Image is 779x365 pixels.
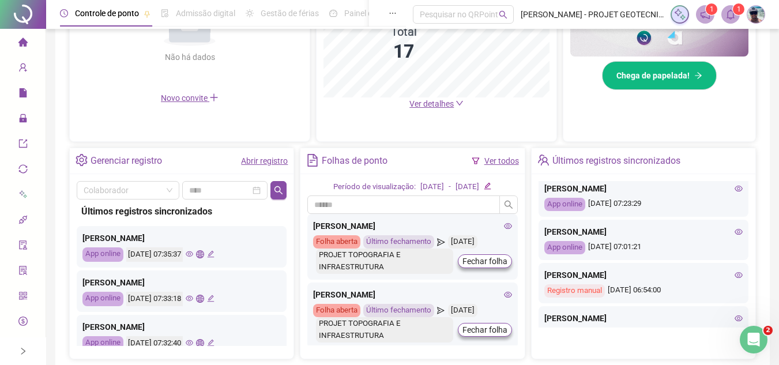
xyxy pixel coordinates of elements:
span: arrow-right [694,72,702,80]
span: 1 [710,5,714,13]
span: eye [186,295,193,302]
a: Ver todos [484,156,519,165]
img: sparkle-icon.fc2bf0ac1784a2077858766a79e2daf3.svg [673,8,686,21]
div: - [449,181,451,193]
span: Novo convite [161,93,219,103]
span: edit [207,250,214,258]
span: pushpin [144,10,150,17]
div: [DATE] [456,181,479,193]
span: search [499,10,507,19]
span: dashboard [329,9,337,17]
span: 2 [763,326,773,335]
span: edit [484,182,491,190]
span: global [196,250,204,258]
div: Folhas de ponto [322,151,387,171]
span: api [18,210,28,233]
div: Últimos registros sincronizados [552,151,680,171]
div: Gerenciar registro [91,151,162,171]
span: edit [207,339,214,347]
div: Período de visualização: [333,181,416,193]
div: [DATE] 07:32:40 [126,336,183,351]
div: [DATE] [420,181,444,193]
span: ellipsis [389,9,397,17]
span: lock [18,108,28,131]
span: eye [735,314,743,322]
span: info-circle [18,337,28,360]
span: eye [186,339,193,347]
div: Último fechamento [363,235,434,249]
div: [DATE] 07:23:29 [544,198,743,211]
div: App online [82,336,123,351]
span: Controle de ponto [75,9,139,18]
span: eye [735,228,743,236]
span: Fechar folha [462,255,507,268]
div: App online [82,247,123,262]
span: Gestão de férias [261,9,319,18]
span: Chega de papelada! [616,69,690,82]
a: Abrir registro [241,156,288,165]
span: filter [472,157,480,165]
span: eye [504,222,512,230]
span: plus [209,93,219,102]
div: PROJET TOPOGRAFIA E INFRAESTRUTURA [316,249,453,274]
span: right [19,347,27,355]
span: Fechar folha [462,323,507,336]
span: send [437,235,445,249]
span: setting [76,154,88,166]
div: [DATE] 07:01:21 [544,241,743,254]
span: 1 [737,5,741,13]
span: file-done [161,9,169,17]
span: solution [18,261,28,284]
div: [PERSON_NAME] [82,232,281,244]
span: bell [725,9,736,20]
div: [PERSON_NAME] [544,225,743,238]
span: eye [735,185,743,193]
sup: 1 [733,3,744,15]
span: Admissão digital [176,9,235,18]
sup: 1 [706,3,717,15]
div: [DATE] [448,304,477,317]
span: export [18,134,28,157]
div: App online [82,292,123,306]
span: global [196,339,204,347]
div: Último fechamento [363,304,434,317]
span: team [537,154,550,166]
span: sun [246,9,254,17]
div: Não há dados [137,51,243,63]
span: home [18,32,28,55]
span: file-text [306,154,318,166]
span: file [18,83,28,106]
div: [PERSON_NAME] [544,312,743,325]
span: Painel do DP [344,9,389,18]
span: [PERSON_NAME] - PROJET GEOTECNIA [PERSON_NAME] ENGENHARIA LTDA ME [521,8,664,21]
div: App online [544,198,585,211]
span: global [196,295,204,302]
span: down [456,99,464,107]
span: eye [186,250,193,258]
div: [DATE] 06:54:00 [544,284,743,298]
img: 29062 [747,6,765,23]
span: clock-circle [60,9,68,17]
div: App online [544,241,585,254]
div: [PERSON_NAME] [313,220,511,232]
div: [DATE] 07:33:18 [126,292,183,306]
span: eye [735,271,743,279]
span: qrcode [18,286,28,309]
span: user-add [18,58,28,81]
span: notification [700,9,710,20]
div: Registro manual [544,284,605,298]
div: [DATE] [448,235,477,249]
div: [DATE] 07:35:37 [126,247,183,262]
span: eye [504,291,512,299]
div: [PERSON_NAME] [544,182,743,195]
span: search [274,186,283,195]
span: sync [18,159,28,182]
a: Ver detalhes down [409,99,464,108]
iframe: Intercom live chat [740,326,767,353]
div: [PERSON_NAME] [82,276,281,289]
span: dollar [18,311,28,334]
div: [PERSON_NAME] [82,321,281,333]
button: Chega de papelada! [602,61,717,90]
span: search [504,200,513,209]
div: [PERSON_NAME] [544,269,743,281]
